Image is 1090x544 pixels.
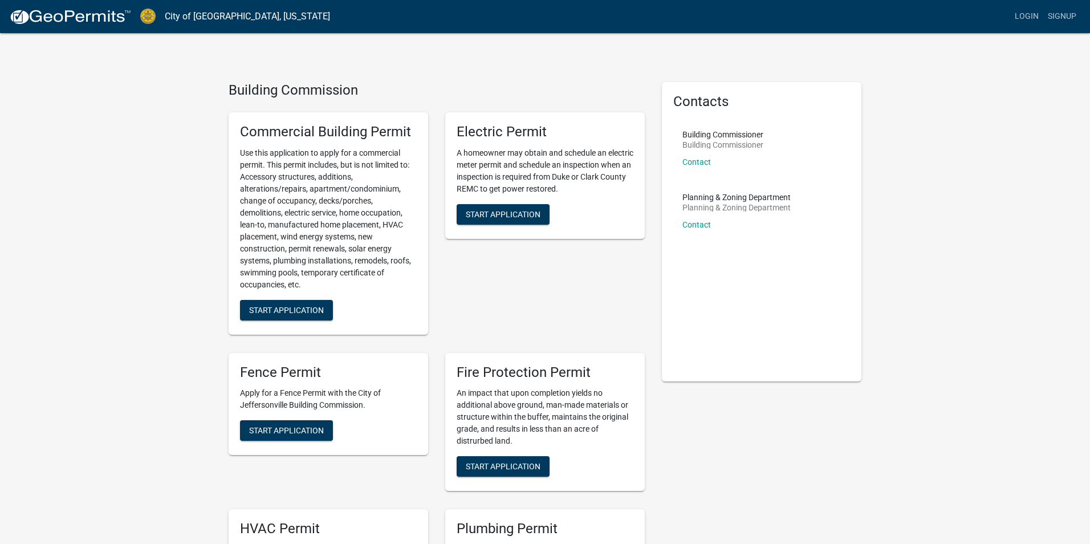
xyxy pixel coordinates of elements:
span: Start Application [466,462,540,471]
img: City of Jeffersonville, Indiana [140,9,156,24]
span: Start Application [249,305,324,314]
a: Contact [682,220,711,229]
a: Signup [1043,6,1081,27]
a: Contact [682,157,711,167]
p: Planning & Zoning Department [682,204,791,212]
span: Start Application [249,426,324,435]
p: Building Commissioner [682,141,763,149]
button: Start Application [240,300,333,320]
h5: Electric Permit [457,124,633,140]
p: Building Commissioner [682,131,763,139]
span: Start Application [466,209,540,218]
button: Start Application [240,420,333,441]
h5: Commercial Building Permit [240,124,417,140]
button: Start Application [457,204,550,225]
h5: Fire Protection Permit [457,364,633,381]
button: Start Application [457,456,550,477]
p: Apply for a Fence Permit with the City of Jeffersonville Building Commission. [240,387,417,411]
p: Use this application to apply for a commercial permit. This permit includes, but is not limited t... [240,147,417,291]
h5: Plumbing Permit [457,521,633,537]
h5: HVAC Permit [240,521,417,537]
a: Login [1010,6,1043,27]
h4: Building Commission [229,82,645,99]
a: City of [GEOGRAPHIC_DATA], [US_STATE] [165,7,330,26]
p: An impact that upon completion yields no additional above ground, man-made materials or structure... [457,387,633,447]
h5: Contacts [673,94,850,110]
p: A homeowner may obtain and schedule an electric meter permit and schedule an inspection when an i... [457,147,633,195]
p: Planning & Zoning Department [682,193,791,201]
h5: Fence Permit [240,364,417,381]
